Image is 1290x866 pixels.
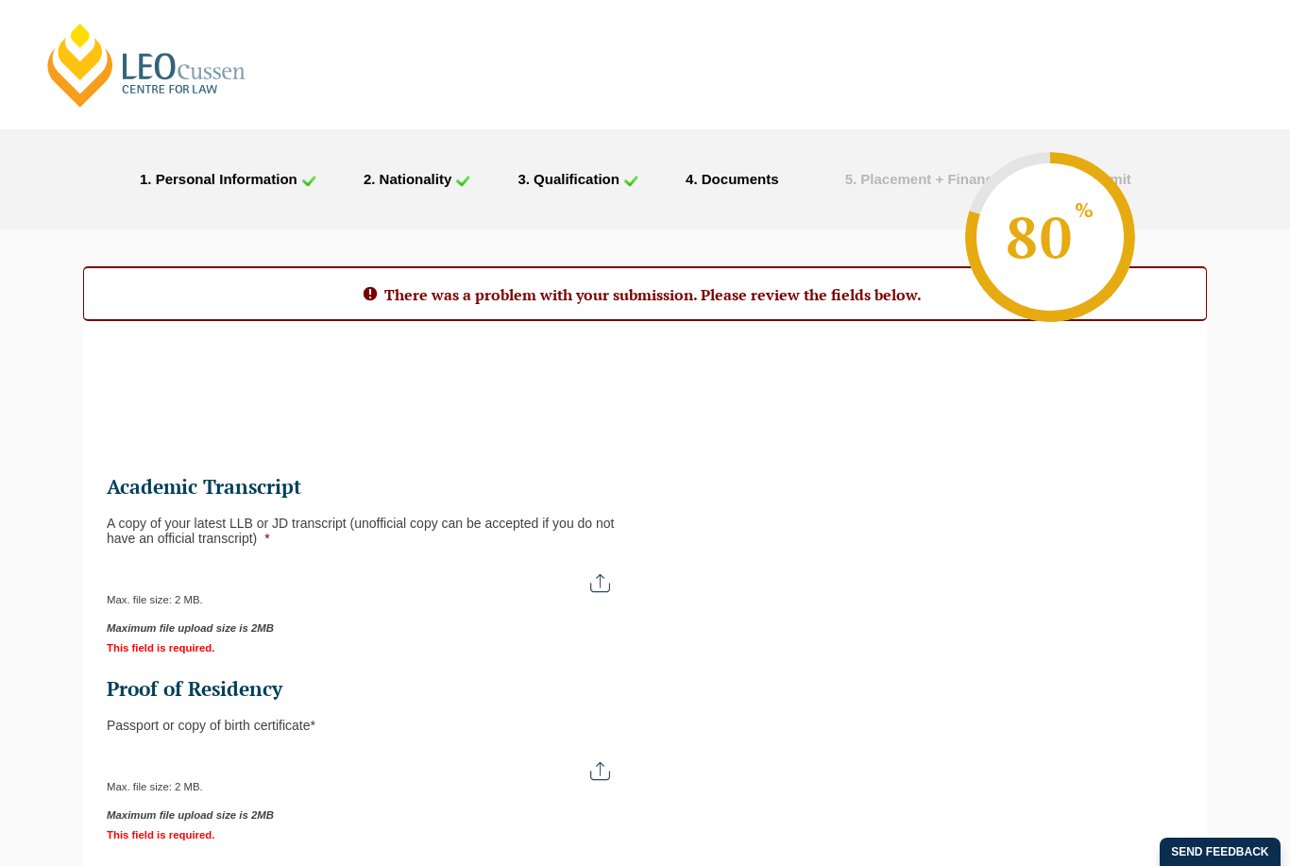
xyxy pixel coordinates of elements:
[147,171,297,187] span: . Personal Information
[1163,739,1243,819] iframe: LiveChat chat widget
[301,175,316,187] img: check_icon
[107,474,630,501] h2: Academic Transcript
[518,171,525,187] span: 3
[107,516,628,546] label: A copy of your latest LLB or JD transcript (unofficial copy can be accepted if you do not have an...
[42,21,251,110] a: [PERSON_NAME] Centre for Law
[526,171,620,187] span: . Qualification
[371,171,451,187] span: . Nationality
[455,175,470,187] img: check_icon
[107,635,628,654] div: This field is required.
[364,171,371,187] span: 2
[107,822,628,841] div: This field is required.
[107,766,218,792] span: Max. file size: 2 MB.
[84,283,1206,304] h2: There was a problem with your submission. Please review the fields below.
[107,579,218,605] span: Max. file size: 2 MB.
[140,171,147,187] span: 1
[107,676,630,703] h2: Proof of Residency
[107,622,613,635] span: Maximum file upload size is 2MB
[107,718,630,733] div: Passport or copy of birth certificate*
[1003,199,1097,275] span: 80
[107,809,613,822] span: Maximum file upload size is 2MB
[623,175,638,187] img: check_icon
